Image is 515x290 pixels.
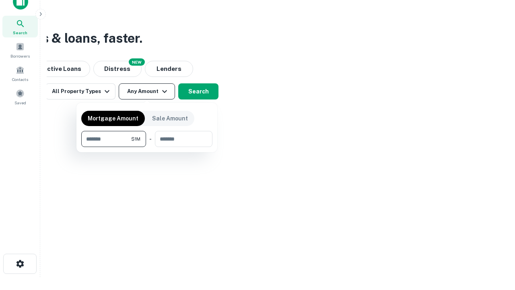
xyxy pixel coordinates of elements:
iframe: Chat Widget [475,226,515,264]
div: - [149,131,152,147]
p: Sale Amount [152,114,188,123]
span: $1M [131,135,140,143]
p: Mortgage Amount [88,114,138,123]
